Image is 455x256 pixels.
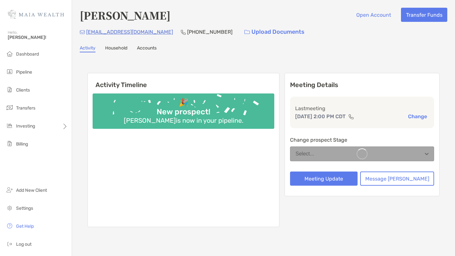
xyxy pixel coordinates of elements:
span: Settings [16,206,33,211]
img: logout icon [6,240,14,248]
p: [PHONE_NUMBER] [187,28,232,36]
img: button icon [244,30,250,34]
h4: [PERSON_NAME] [80,8,170,22]
div: [PERSON_NAME] is now in your pipeline. [121,117,246,124]
span: Transfers [16,105,35,111]
img: billing icon [6,140,14,147]
button: Transfer Funds [401,8,447,22]
h6: Activity Timeline [88,73,279,89]
img: get-help icon [6,222,14,230]
div: New prospect! [154,107,213,117]
div: 🎉 [176,98,191,107]
img: Phone Icon [181,30,186,35]
a: Household [105,45,127,52]
span: Billing [16,141,28,147]
span: Add New Client [16,188,47,193]
p: [DATE] 2:00 PM CDT [295,112,346,120]
button: Meeting Update [290,172,358,186]
img: add_new_client icon [6,186,14,194]
span: Get Help [16,224,34,229]
p: Last meeting [295,104,429,112]
img: pipeline icon [6,68,14,75]
a: Upload Documents [240,25,309,39]
span: Investing [16,123,35,129]
img: clients icon [6,86,14,93]
a: Activity [80,45,96,52]
img: dashboard icon [6,50,14,57]
span: Log out [16,242,32,247]
span: Clients [16,87,30,93]
button: Open Account [351,8,396,22]
button: Change [406,113,429,120]
p: [EMAIL_ADDRESS][DOMAIN_NAME] [86,28,173,36]
span: Pipeline [16,69,32,75]
p: Change prospect Stage [290,136,434,144]
a: Accounts [137,45,157,52]
span: Dashboard [16,51,39,57]
img: communication type [348,114,354,119]
button: Message [PERSON_NAME] [360,172,434,186]
img: Email Icon [80,30,85,34]
img: Zoe Logo [8,3,64,26]
img: investing icon [6,122,14,129]
img: settings icon [6,204,14,212]
span: [PERSON_NAME]! [8,35,68,40]
p: Meeting Details [290,81,434,89]
img: transfers icon [6,104,14,111]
